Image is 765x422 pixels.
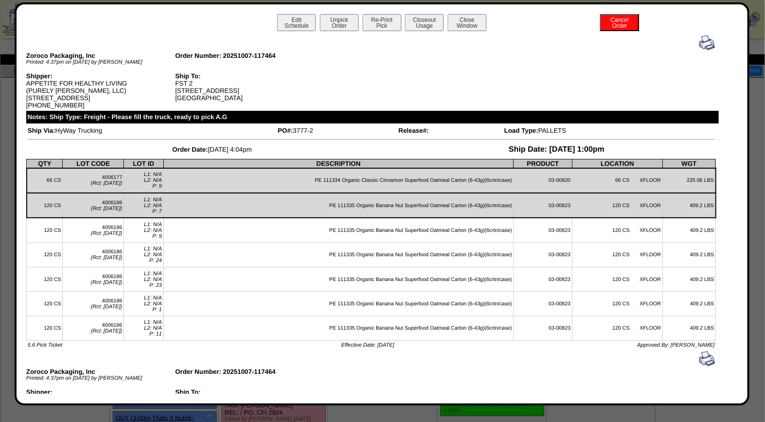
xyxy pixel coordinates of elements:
td: PE 111335 Organic Banana Nut Superfood Oatmeal Carton (6-43g)(6crtn/case) [163,316,514,340]
td: PE 111335 Organic Banana Nut Superfood Oatmeal Carton (6-43g)(6crtn/case) [163,292,514,316]
span: (Rct: [DATE]) [91,304,122,310]
td: 409.2 LBS [662,267,715,291]
div: FST 2 [STREET_ADDRESS] [GEOGRAPHIC_DATA] [175,388,324,418]
th: DESCRIPTION [163,159,514,168]
span: L1: N/A L2: N/A P: 7 [144,197,162,214]
td: 4006186 [63,316,124,340]
span: Load Type: [504,127,539,134]
button: EditSchedule [277,14,316,31]
div: Order Number: 20251007-117464 [175,52,324,59]
div: FST 2 [STREET_ADDRESS] [GEOGRAPHIC_DATA] [175,72,324,102]
td: 03-00820 [514,168,573,193]
td: PE 111334 Organic Classic Cinnamon Superfood Oatmeal Carton (6-43g)(6crtn/case) [163,168,514,193]
span: (Rct: [DATE]) [91,180,122,186]
span: L1: N/A L2: N/A P: 23 [144,271,162,288]
div: APPETITE FOR HEALTHY LIVING (PURELY [PERSON_NAME], LLC) [STREET_ADDRESS] [PHONE_NUMBER] [26,72,175,109]
span: (Rct: [DATE]) [91,206,122,211]
span: Effective Date: [DATE] [341,342,394,348]
div: Notes: Ship Type: Freight - Please fill the truck, ready to pick A.G [26,111,719,123]
button: CloseWindow [448,14,487,31]
td: 409.2 LBS [662,292,715,316]
span: Ship Date: [DATE] 1:00pm [509,145,605,154]
td: [DATE] 4:04pm [27,145,397,155]
td: 3777-2 [278,126,397,135]
td: PE 111335 Organic Banana Nut Superfood Oatmeal Carton (6-43g)(6crtn/case) [163,267,514,291]
span: Approved By: [PERSON_NAME] [637,342,715,348]
td: 4006186 [63,267,124,291]
td: 409.2 LBS [662,218,715,243]
td: 4006186 [63,193,124,218]
td: 120 CS [27,267,63,291]
div: Zoroco Packaging, Inc [26,52,175,59]
td: 4006186 [63,243,124,267]
span: 5.6 Pick Ticket [28,342,62,348]
td: 225.06 LBS [662,168,715,193]
td: 03-00823 [514,267,573,291]
div: Ship To: [175,388,324,396]
div: Shipper: [26,72,175,80]
span: L1: N/A L2: N/A P: 9 [144,172,162,189]
td: 03-00823 [514,218,573,243]
td: 120 CS [27,218,63,243]
td: 4006186 [63,292,124,316]
td: 120 CS XFLOOR [572,316,662,340]
td: 409.2 LBS [662,243,715,267]
td: 03-00823 [514,292,573,316]
span: (Rct: [DATE]) [91,230,122,236]
button: UnpickOrder [320,14,359,31]
th: LOT CODE [63,159,124,168]
div: Shipper: [26,388,175,396]
td: 120 CS XFLOOR [572,193,662,218]
td: 120 CS [27,193,63,218]
div: Printed: 4:37pm on [DATE] by [PERSON_NAME] [26,375,175,381]
td: 03-00823 [514,193,573,218]
td: 120 CS XFLOOR [572,218,662,243]
a: CloseWindow [447,22,487,29]
td: PE 111335 Organic Banana Nut Superfood Oatmeal Carton (6-43g)(6crtn/case) [163,218,514,243]
td: 409.2 LBS [662,193,715,218]
td: HyWay Trucking [27,126,277,135]
th: WGT [662,159,715,168]
td: PE 111335 Organic Banana Nut Superfood Oatmeal Carton (6-43g)(6crtn/case) [163,243,514,267]
td: PALLETS [504,126,715,135]
span: (Rct: [DATE]) [91,255,122,261]
th: LOT ID [124,159,164,168]
span: PO#: [278,127,293,134]
td: 66 CS [27,168,63,193]
button: Re-PrintPick [363,14,401,31]
td: 120 CS [27,292,63,316]
div: Order Number: 20251007-117464 [175,368,324,375]
span: (Rct: [DATE]) [91,280,122,285]
span: L1: N/A L2: N/A P: 9 [144,222,162,239]
td: 4006177 [63,168,124,193]
td: PE 111335 Organic Banana Nut Superfood Oatmeal Carton (6-43g)(6crtn/case) [163,193,514,218]
td: 120 CS XFLOOR [572,292,662,316]
span: Order Date: [173,146,208,153]
th: LOCATION [572,159,662,168]
img: print.gif [699,351,715,367]
span: L1: N/A L2: N/A P: 1 [144,295,162,313]
td: 120 CS XFLOOR [572,243,662,267]
th: PRODUCT [514,159,573,168]
td: 120 CS [27,243,63,267]
div: Ship To: [175,72,324,80]
div: Printed: 4:37pm on [DATE] by [PERSON_NAME] [26,59,175,65]
td: 66 CS XFLOOR [572,168,662,193]
span: Ship Via: [28,127,55,134]
td: 120 CS [27,316,63,340]
td: 4006186 [63,218,124,243]
span: L1: N/A L2: N/A P: 11 [144,319,162,337]
span: (Rct: [DATE]) [91,328,122,334]
td: 03-00823 [514,316,573,340]
td: 409.2 LBS [662,316,715,340]
button: CancelOrder [600,14,639,31]
button: CloseoutUsage [405,14,444,31]
th: QTY [27,159,63,168]
td: 03-00823 [514,243,573,267]
div: Zoroco Packaging, Inc [26,368,175,375]
td: 120 CS XFLOOR [572,267,662,291]
span: L1: N/A L2: N/A P: 24 [144,246,162,264]
span: Release#: [399,127,429,134]
img: print.gif [699,35,715,51]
